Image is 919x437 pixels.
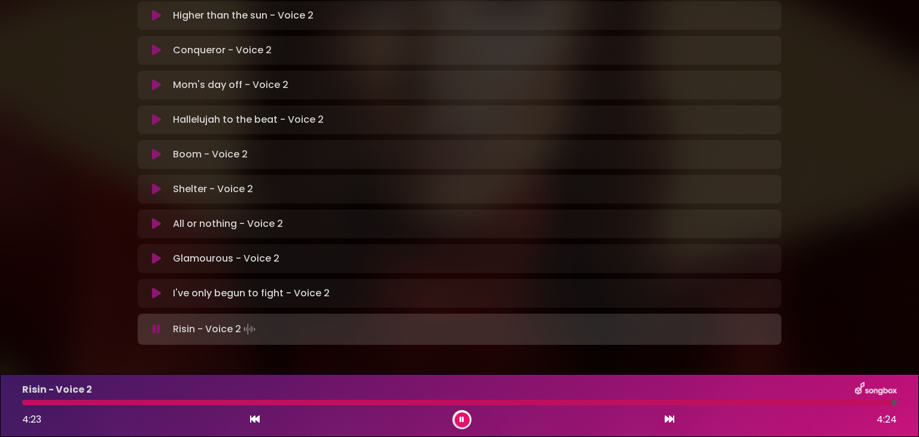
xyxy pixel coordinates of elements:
img: songbox-logo-white.png [855,382,897,397]
p: Conqueror - Voice 2 [173,43,272,57]
p: Risin - Voice 2 [22,383,92,397]
img: waveform4.gif [241,321,258,338]
p: Hallelujah to the beat - Voice 2 [173,113,324,127]
p: Glamourous - Voice 2 [173,251,279,266]
p: All or nothing - Voice 2 [173,217,283,231]
p: I've only begun to fight - Voice 2 [173,286,330,301]
p: Risin - Voice 2 [173,321,258,338]
p: Shelter - Voice 2 [173,182,253,196]
p: Boom - Voice 2 [173,147,248,162]
p: Mom's day off - Voice 2 [173,78,288,92]
p: Higher than the sun - Voice 2 [173,8,314,23]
